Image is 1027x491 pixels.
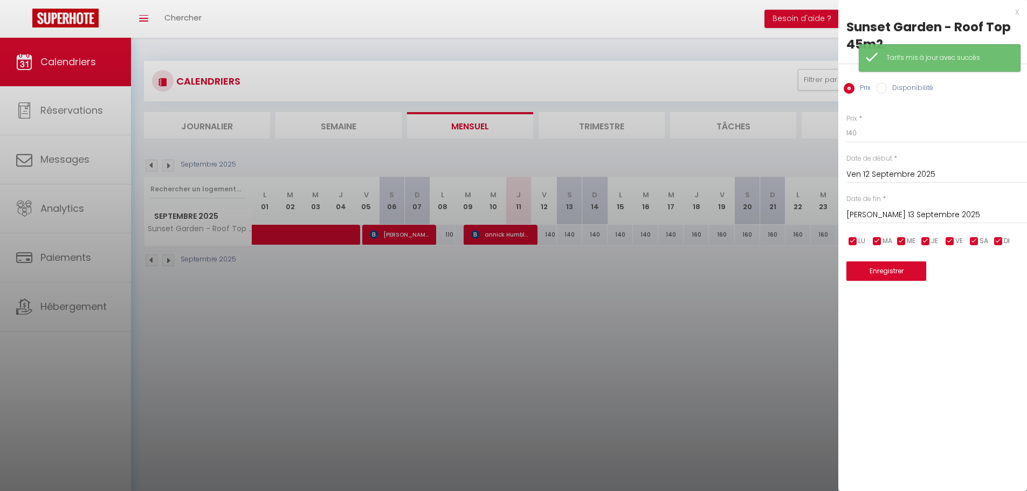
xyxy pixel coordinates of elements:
label: Prix [846,114,857,124]
span: ME [907,236,915,246]
span: DI [1004,236,1010,246]
div: x [838,5,1019,18]
label: Date de fin [846,194,881,204]
span: LU [858,236,865,246]
label: Disponibilité [887,83,933,95]
iframe: Chat [981,442,1019,483]
div: Sunset Garden - Roof Top 45m2 [846,18,1019,53]
span: VE [955,236,963,246]
label: Date de début [846,154,892,164]
div: Tarifs mis à jour avec succès [886,53,1009,63]
label: Prix [854,83,871,95]
button: Enregistrer [846,261,926,281]
span: MA [883,236,892,246]
span: SA [980,236,988,246]
span: JE [931,236,938,246]
button: Ouvrir le widget de chat LiveChat [9,4,41,37]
